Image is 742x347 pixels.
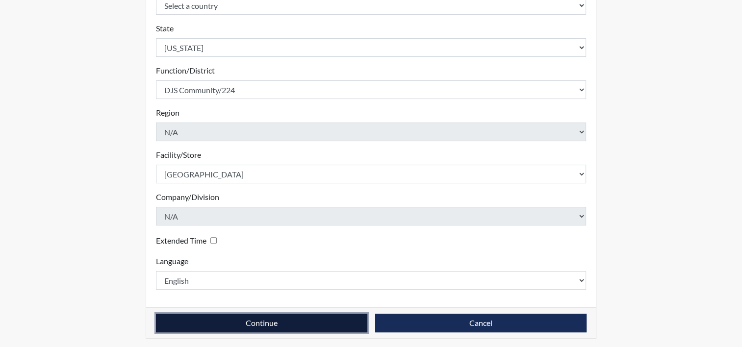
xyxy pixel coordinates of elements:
label: Extended Time [156,235,206,247]
label: Region [156,107,179,119]
button: Cancel [375,314,587,332]
div: Checking this box will provide the interviewee with an accomodation of extra time to answer each ... [156,233,221,248]
label: Function/District [156,65,215,76]
label: Facility/Store [156,149,201,161]
label: State [156,23,174,34]
label: Language [156,255,188,267]
label: Company/Division [156,191,219,203]
button: Continue [156,314,367,332]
